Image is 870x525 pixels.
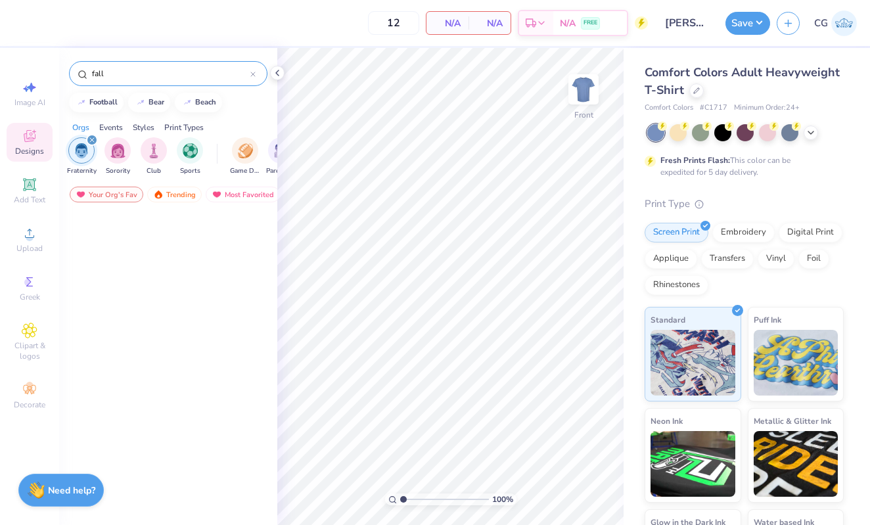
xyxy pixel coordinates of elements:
[230,166,260,176] span: Game Day
[560,16,576,30] span: N/A
[99,122,123,133] div: Events
[67,137,97,176] button: filter button
[434,16,461,30] span: N/A
[212,190,222,199] img: most_fav.gif
[147,166,161,176] span: Club
[712,223,775,242] div: Embroidery
[20,292,40,302] span: Greek
[230,137,260,176] div: filter for Game Day
[76,190,86,199] img: most_fav.gif
[660,154,822,178] div: This color can be expedited for 5 day delivery.
[72,122,89,133] div: Orgs
[164,122,204,133] div: Print Types
[574,109,593,121] div: Front
[153,190,164,199] img: trending.gif
[798,249,829,269] div: Foil
[74,143,89,158] img: Fraternity Image
[274,143,289,158] img: Parent's Weekend Image
[183,143,198,158] img: Sports Image
[15,146,44,156] span: Designs
[266,166,296,176] span: Parent's Weekend
[651,313,685,327] span: Standard
[110,143,126,158] img: Sorority Image
[7,340,53,361] span: Clipart & logos
[91,67,250,80] input: Try "Alpha"
[754,330,838,396] img: Puff Ink
[266,137,296,176] button: filter button
[476,16,503,30] span: N/A
[754,313,781,327] span: Puff Ink
[104,137,131,176] button: filter button
[133,122,154,133] div: Styles
[147,187,202,202] div: Trending
[814,16,828,31] span: CG
[177,137,203,176] div: filter for Sports
[660,155,730,166] strong: Fresh Prints Flash:
[141,137,167,176] div: filter for Club
[180,166,200,176] span: Sports
[70,187,143,202] div: Your Org's Fav
[645,249,697,269] div: Applique
[206,187,280,202] div: Most Favorited
[182,99,193,106] img: trend_line.gif
[651,414,683,428] span: Neon Ink
[230,137,260,176] button: filter button
[195,99,216,106] div: beach
[14,194,45,205] span: Add Text
[175,93,222,112] button: beach
[570,76,597,103] img: Front
[701,249,754,269] div: Transfers
[734,103,800,114] span: Minimum Order: 24 +
[89,99,118,106] div: football
[584,18,597,28] span: FREE
[725,12,770,35] button: Save
[104,137,131,176] div: filter for Sorority
[14,97,45,108] span: Image AI
[814,11,857,36] a: CG
[16,243,43,254] span: Upload
[645,275,708,295] div: Rhinestones
[69,93,124,112] button: football
[758,249,794,269] div: Vinyl
[645,223,708,242] div: Screen Print
[645,64,840,98] span: Comfort Colors Adult Heavyweight T-Shirt
[492,493,513,505] span: 100 %
[651,330,735,396] img: Standard
[106,166,130,176] span: Sorority
[754,414,831,428] span: Metallic & Glitter Ink
[48,484,95,497] strong: Need help?
[149,99,164,106] div: bear
[831,11,857,36] img: Carly Gitin
[368,11,419,35] input: – –
[266,137,296,176] div: filter for Parent's Weekend
[779,223,842,242] div: Digital Print
[754,431,838,497] img: Metallic & Glitter Ink
[76,99,87,106] img: trend_line.gif
[177,137,203,176] button: filter button
[651,431,735,497] img: Neon Ink
[14,399,45,410] span: Decorate
[128,93,170,112] button: bear
[67,166,97,176] span: Fraternity
[147,143,161,158] img: Club Image
[700,103,727,114] span: # C1717
[141,137,167,176] button: filter button
[645,196,844,212] div: Print Type
[654,10,719,36] input: Untitled Design
[645,103,693,114] span: Comfort Colors
[67,137,97,176] div: filter for Fraternity
[135,99,146,106] img: trend_line.gif
[238,143,253,158] img: Game Day Image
